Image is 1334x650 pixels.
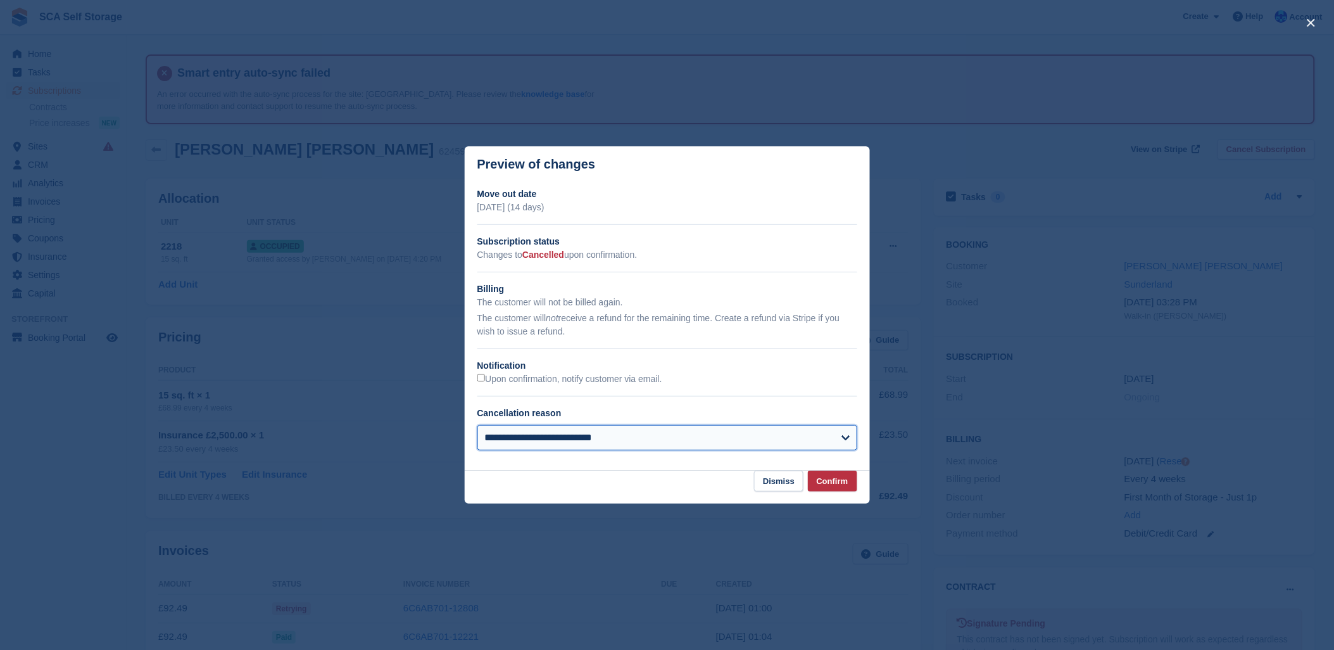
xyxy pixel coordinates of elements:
[477,201,857,214] p: [DATE] (14 days)
[522,250,564,260] span: Cancelled
[477,408,562,418] label: Cancellation reason
[477,374,662,385] label: Upon confirmation, notify customer via email.
[1301,13,1321,33] button: close
[477,248,857,262] p: Changes to upon confirmation.
[754,471,803,492] button: Dismiss
[808,471,857,492] button: Confirm
[477,188,857,201] h2: Move out date
[477,359,857,373] h2: Notification
[546,313,558,323] em: not
[477,283,857,296] h2: Billing
[477,235,857,248] h2: Subscription status
[477,312,857,338] p: The customer will receive a refund for the remaining time. Create a refund via Stripe if you wish...
[477,296,857,309] p: The customer will not be billed again.
[477,374,486,382] input: Upon confirmation, notify customer via email.
[477,157,596,172] p: Preview of changes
